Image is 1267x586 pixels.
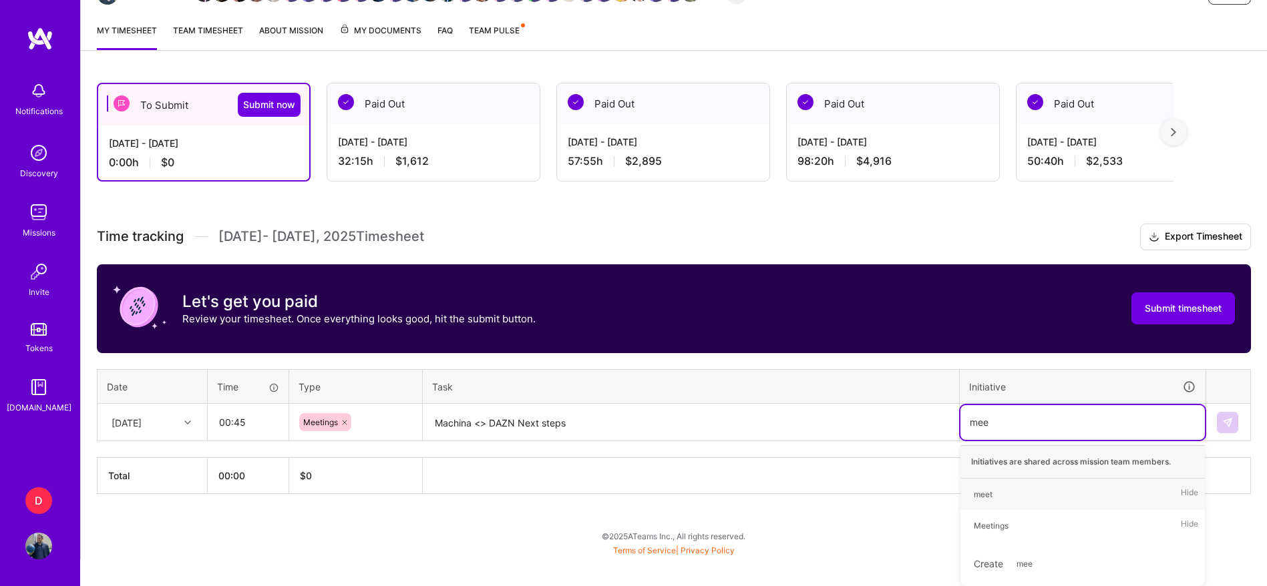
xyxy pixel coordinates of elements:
[469,25,520,35] span: Team Pulse
[182,312,536,326] p: Review your timesheet. Once everything looks good, hit the submit button.
[1086,154,1123,168] span: $2,533
[25,374,52,400] img: guide book
[259,23,323,50] a: About Mission
[243,98,295,111] span: Submit now
[218,228,424,245] span: [DATE] - [DATE] , 2025 Timesheet
[613,545,735,555] span: |
[967,548,1198,579] div: Create
[22,487,55,514] a: D
[208,458,289,494] th: 00:00
[113,280,166,334] img: coin
[1017,83,1229,124] div: Paid Out
[1181,517,1198,535] span: Hide
[424,405,958,441] textarea: Machina <> DAZN Next steps
[29,285,49,299] div: Invite
[1145,302,1222,315] span: Submit timesheet
[969,379,1196,394] div: Initiative
[856,154,892,168] span: $4,916
[1010,555,1039,573] span: mee
[1131,292,1235,324] button: Submit timesheet
[300,470,312,481] span: $ 0
[303,417,338,427] span: Meetings
[25,341,53,355] div: Tokens
[327,83,540,124] div: Paid Out
[238,93,301,117] button: Submit now
[625,154,662,168] span: $2,895
[613,545,676,555] a: Terms of Service
[80,519,1267,553] div: © 2025 ATeams Inc., All rights reserved.
[797,154,988,168] div: 98:20 h
[15,104,63,118] div: Notifications
[173,23,243,50] a: Team timesheet
[184,419,191,426] i: icon Chevron
[681,545,735,555] a: Privacy Policy
[469,23,524,50] a: Team Pulse
[568,154,759,168] div: 57:55 h
[557,83,769,124] div: Paid Out
[182,292,536,312] h3: Let's get you paid
[217,380,279,394] div: Time
[1149,230,1159,244] i: icon Download
[208,404,288,440] input: HH:MM
[23,226,55,240] div: Missions
[109,156,299,170] div: 0:00 h
[20,166,58,180] div: Discovery
[960,445,1205,479] div: Initiatives are shared across mission team members.
[568,135,759,149] div: [DATE] - [DATE]
[25,199,52,226] img: teamwork
[161,156,174,170] span: $0
[98,369,208,404] th: Date
[114,95,130,111] img: To Submit
[289,369,423,404] th: Type
[27,27,53,51] img: logo
[98,84,309,125] div: To Submit
[437,23,453,50] a: FAQ
[1222,417,1233,428] img: Submit
[338,94,354,110] img: Paid Out
[339,23,421,38] span: My Documents
[1171,127,1176,137] img: right
[25,77,52,104] img: bell
[974,487,992,501] div: meet
[1181,485,1198,503] span: Hide
[25,487,52,514] div: D
[1140,224,1251,250] button: Export Timesheet
[338,135,529,149] div: [DATE] - [DATE]
[1027,135,1218,149] div: [DATE] - [DATE]
[423,369,960,404] th: Task
[568,94,584,110] img: Paid Out
[25,533,52,559] img: User Avatar
[797,94,813,110] img: Paid Out
[112,415,142,429] div: [DATE]
[97,228,184,245] span: Time tracking
[25,139,52,166] img: discovery
[25,258,52,285] img: Invite
[97,23,157,50] a: My timesheet
[109,136,299,150] div: [DATE] - [DATE]
[797,135,988,149] div: [DATE] - [DATE]
[7,400,71,414] div: [DOMAIN_NAME]
[98,458,208,494] th: Total
[1027,154,1218,168] div: 50:40 h
[338,154,529,168] div: 32:15 h
[395,154,429,168] span: $1,612
[974,519,1009,533] div: Meetings
[787,83,999,124] div: Paid Out
[1027,94,1043,110] img: Paid Out
[339,23,421,50] a: My Documents
[22,533,55,559] a: User Avatar
[31,323,47,336] img: tokens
